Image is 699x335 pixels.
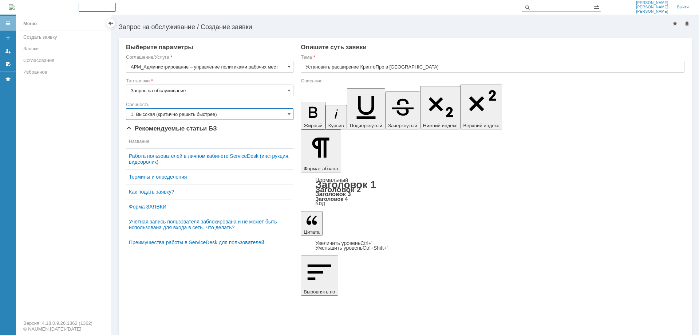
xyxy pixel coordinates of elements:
a: Increase [315,240,372,246]
button: Цитата [301,211,323,236]
div: Создать заявку [23,34,106,40]
a: Термины и определения [129,174,291,180]
span: Ctrl+' [360,240,372,246]
button: Курсив [325,105,347,129]
a: Нормальный [315,177,348,183]
div: Избранное [23,69,98,75]
a: Преимущества работы в ServiceDesk для пользователей [129,239,291,245]
span: [PERSON_NAME] [636,5,668,9]
span: Формат абзаца [304,166,338,171]
a: Decrease [315,245,388,251]
span: Рекомендуемые статьи БЗ [126,125,217,132]
span: Расширенный поиск [593,3,601,10]
button: Жирный [301,102,325,129]
a: Как подать заявку? [129,189,291,195]
span: Подчеркнутый [350,123,382,128]
a: Заголовок 3 [315,191,351,197]
a: Заголовок 2 [315,185,361,194]
button: Верхний индекс [460,85,502,129]
span: [PERSON_NAME] [636,1,668,5]
div: Согласования [23,58,106,63]
a: Заголовок 1 [315,179,376,190]
div: Версия: 4.18.0.9.26.1362 (1362) [23,321,103,326]
button: Подчеркнутый [347,88,385,129]
div: Тема [301,55,683,59]
div: Скрыть меню [106,19,115,28]
span: Цитата [304,229,320,235]
th: Название [126,135,293,149]
a: Создать заявку [20,31,109,43]
a: Мои заявки [2,45,14,57]
span: Выровнять по [304,289,335,295]
span: [PERSON_NAME] [636,9,668,14]
a: Мои согласования [2,58,14,70]
img: logo [9,4,15,10]
span: Верхний индекс [463,123,499,128]
div: В Гугл [PERSON_NAME] перестало работать расширение КриптоПро - больше не поддерживается, из-за че... [3,3,106,44]
div: Создать [79,3,116,12]
div: Цитата [301,241,684,250]
div: Сделать домашней страницей [683,19,691,28]
a: Форма ЗАЯВКИ [129,204,291,210]
span: Зачеркнутый [388,123,417,128]
a: Заявки [20,43,109,54]
a: Создать заявку [2,32,14,44]
span: Нижний индекс [423,123,458,128]
div: Соглашение/Услуга [126,55,292,59]
span: Ctrl+Shift+' [363,245,388,251]
span: Выберите параметры [126,44,193,51]
div: Заявки [23,46,106,51]
a: Согласования [20,55,109,66]
div: Добавить в избранное [671,19,679,28]
button: Формат абзаца [301,129,341,172]
a: Перейти на домашнюю страницу [9,4,15,10]
div: Меню [23,19,37,28]
div: Срочность [126,102,292,107]
span: Жирный [304,123,323,128]
div: Описание [301,78,683,83]
div: Тип заявки [126,78,292,83]
span: Опишите суть заявки [301,44,367,51]
a: Заголовок 4 [315,196,348,202]
button: Зачеркнутый [385,91,420,129]
button: Нижний индекс [420,86,461,129]
div: © NAUMEN [DATE]-[DATE] [23,327,103,331]
a: Работа пользователей в личном кабинете ServiceDesk (инструкция, видеоролик) [129,153,291,165]
a: Учётная запись пользователя заблокирована и не может быть использована для входа в сеть. Что делать? [129,219,291,230]
span: Курсив [328,123,344,128]
div: Формат абзаца [301,178,684,206]
div: Запрос на обслуживание / Создание заявки [119,23,671,31]
a: Код [315,200,325,207]
button: Выровнять по [301,256,338,296]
